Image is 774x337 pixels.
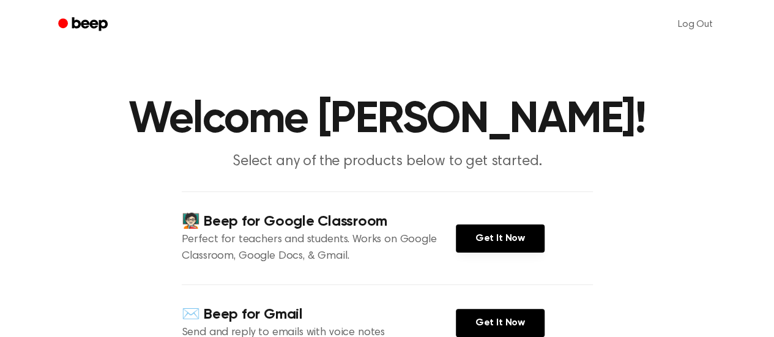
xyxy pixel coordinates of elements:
[152,152,622,172] p: Select any of the products below to get started.
[74,98,701,142] h1: Welcome [PERSON_NAME]!
[182,232,456,265] p: Perfect for teachers and students. Works on Google Classroom, Google Docs, & Gmail.
[50,13,119,37] a: Beep
[456,309,545,337] a: Get It Now
[182,212,456,232] h4: 🧑🏻‍🏫 Beep for Google Classroom
[456,224,545,253] a: Get It Now
[182,305,456,325] h4: ✉️ Beep for Gmail
[666,10,725,39] a: Log Out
